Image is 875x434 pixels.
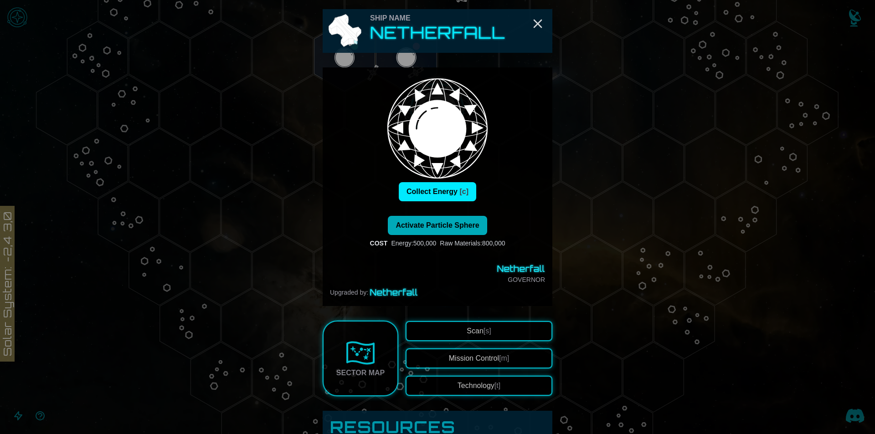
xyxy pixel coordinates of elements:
div: Raw Materials : 800,000 [440,239,505,248]
button: Activate Particle Sphere [388,216,487,235]
button: Technology[t] [406,376,552,396]
span: [c] [459,188,468,195]
h2: Netherfall [370,24,505,42]
span: Activate Particle Sphere [396,221,479,229]
div: GOVERNOR [330,262,545,284]
span: Netherfall [370,286,418,299]
div: Energy : 500,000 [391,239,436,248]
span: Netherfall [497,262,545,275]
button: Close [530,16,545,31]
a: Sector Map [323,321,398,396]
img: Ship Icon [326,13,363,49]
span: [m] [499,354,509,362]
img: Dyson Sphere [384,75,491,182]
div: Sector Map [336,368,385,378]
span: [s] [484,327,491,335]
button: Scan[s] [406,321,552,341]
img: Sector [346,338,375,368]
span: Scan [467,327,491,335]
button: Collect Energy [c] [399,182,476,201]
img: Star [384,70,491,178]
div: Upgraded by: [330,286,545,299]
div: COST [370,239,388,248]
button: Mission Control[m] [406,348,552,368]
div: Ship Name [370,13,505,24]
span: [t] [494,382,500,389]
